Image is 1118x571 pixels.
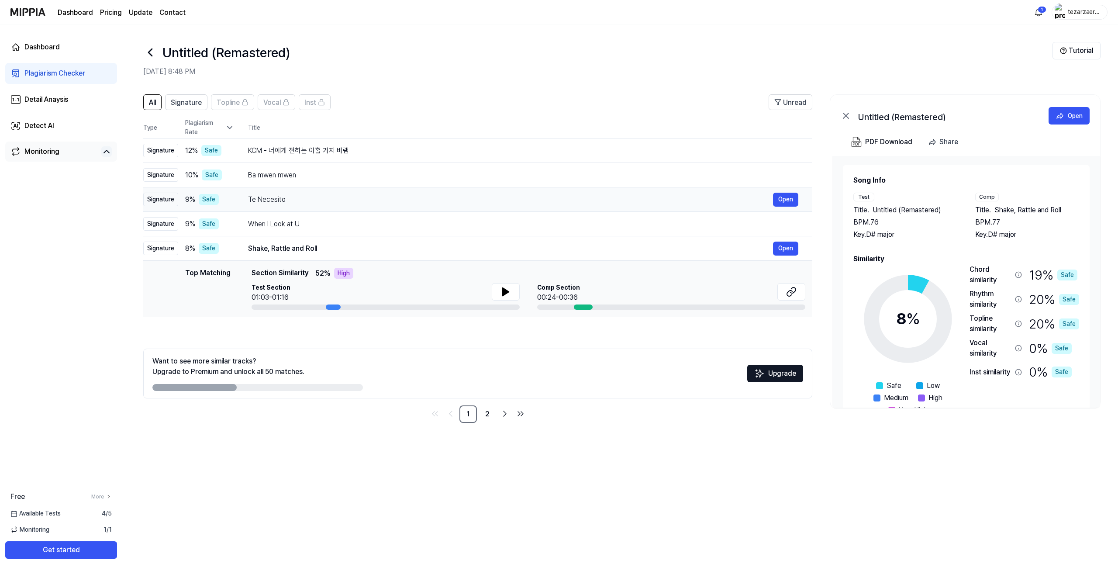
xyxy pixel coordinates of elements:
div: Want to see more similar tracks? Upgrade to Premium and unlock all 50 matches. [152,356,304,377]
div: Signature [143,242,178,255]
div: Untitled (Remastered) [858,111,1033,121]
div: Signature [143,144,178,157]
a: Contact [159,7,186,18]
img: Help [1060,47,1067,54]
a: More [91,493,112,501]
button: Get started [5,541,117,559]
th: Title [248,117,812,138]
h2: Similarity [853,254,1079,264]
div: Plagiarism Rate [185,118,234,137]
span: Shake, Rattle and Roll [994,205,1061,215]
button: All [143,94,162,110]
a: Detect AI [5,115,117,136]
div: tezarzaerazr [1068,7,1102,17]
span: Very High [899,405,928,415]
a: Dashboard [58,7,93,18]
button: 알림1 [1032,5,1046,19]
div: Comp [975,193,999,201]
span: Title . [975,205,991,215]
div: Safe [1059,294,1079,305]
a: Song InfoTestTitle.Untitled (Remastered)BPM.76Key.D# majorCompTitle.Shake, Rattle and RollBPM.77K... [832,156,1100,408]
a: 2 [479,405,496,423]
button: Topline [211,94,254,110]
span: % [906,309,920,328]
div: Key. D# major [853,229,958,240]
span: All [149,97,156,108]
a: Go to next page [498,407,512,421]
div: BPM. 76 [853,217,958,228]
h2: Song Info [853,175,1079,186]
div: Safe [202,170,222,180]
span: Comp Section [537,283,580,292]
span: Safe [887,381,901,391]
a: Update [129,7,152,18]
div: 1 [1038,6,1046,13]
button: Upgrade [747,365,803,382]
span: 8 % [185,243,195,254]
img: PDF Download [851,137,862,147]
span: Free [10,491,25,502]
a: Dashboard [5,37,117,58]
span: 10 % [185,170,198,180]
span: Test Section [252,283,290,292]
div: Topline similarity [970,313,1011,334]
div: Safe [199,218,219,229]
div: PDF Download [865,136,912,148]
span: Untitled (Remastered) [873,205,941,215]
span: Title . [853,205,869,215]
div: 00:24-00:36 [537,292,580,303]
div: Test [853,193,874,201]
div: Safe [1059,318,1079,329]
div: Chord similarity [970,264,1011,285]
span: High [928,393,942,403]
span: Low [927,381,940,391]
div: High [334,268,353,279]
button: Open [1049,107,1090,125]
div: When I Look at U [248,219,798,229]
th: Type [143,117,178,138]
div: Safe [1052,367,1072,377]
div: Safe [199,194,219,205]
div: Signature [143,193,178,206]
div: BPM. 77 [975,217,1080,228]
button: Open [773,242,798,256]
span: Medium [884,393,908,403]
div: Share [939,136,958,148]
div: Shake, Rattle and Roll [248,243,773,254]
div: 0 % [1029,362,1072,382]
div: Safe [1052,343,1072,354]
a: Go to last page [514,407,528,421]
div: Safe [199,243,219,254]
div: Safe [1057,270,1077,280]
div: Detail Anaysis [24,94,68,105]
a: 1 [459,405,477,423]
div: Ba mwen mwen [248,170,798,180]
nav: pagination [143,405,812,423]
span: Available Tests [10,509,61,518]
h2: [DATE] 8:48 PM [143,66,1052,77]
div: Detect AI [24,121,54,131]
h1: Untitled (Remastered) [162,43,290,62]
div: Signature [143,217,178,231]
div: Monitoring [24,146,59,157]
button: Tutorial [1052,42,1101,59]
div: Plagiarism Checker [24,68,85,79]
div: Te Necesito [248,194,773,205]
span: Monitoring [10,525,49,534]
a: Monitoring [10,146,98,157]
span: 9 % [185,219,195,229]
div: Inst similarity [970,367,1011,377]
span: 52 % [315,268,331,279]
img: profile [1055,3,1065,21]
a: Pricing [100,7,122,18]
div: 20 % [1029,289,1079,310]
button: PDF Download [849,133,914,151]
img: Sparkles [754,368,765,379]
button: Unread [769,94,812,110]
a: Detail Anaysis [5,89,117,110]
div: 19 % [1029,264,1077,285]
div: 20 % [1029,313,1079,334]
span: 1 / 1 [104,525,112,534]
